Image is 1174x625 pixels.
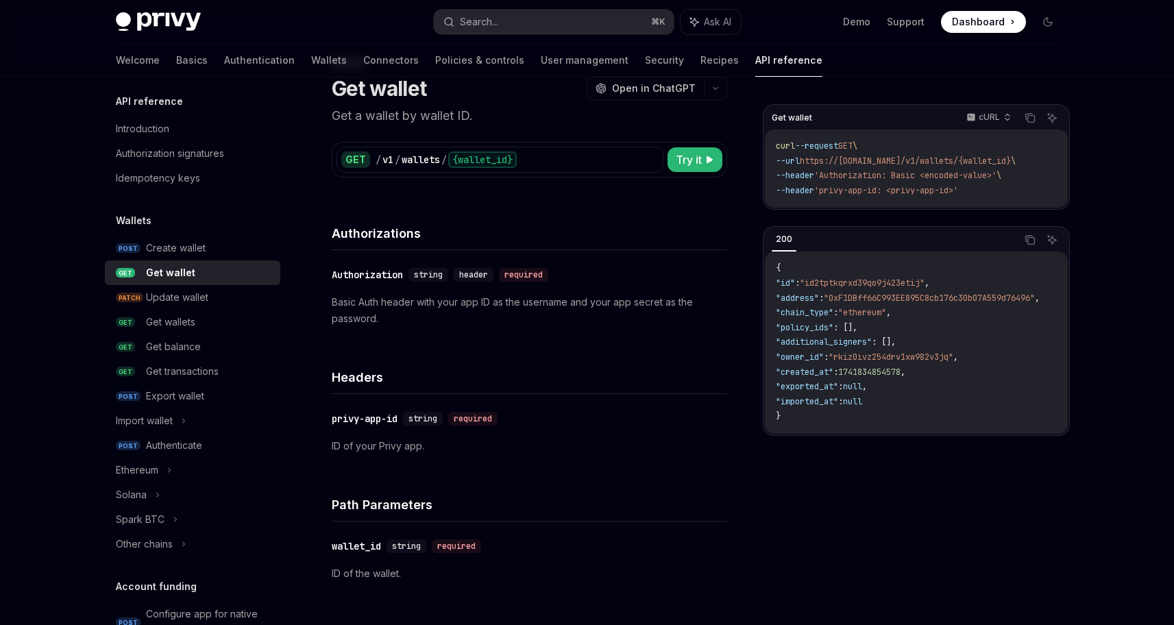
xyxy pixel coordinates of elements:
span: : [838,396,843,407]
p: ID of the wallet. [332,565,727,582]
span: Dashboard [952,15,1005,29]
div: Authorization [332,268,403,282]
a: Policies & controls [435,44,524,77]
button: Ask AI [1043,231,1061,249]
button: Toggle dark mode [1037,11,1059,33]
a: POSTCreate wallet [105,236,280,260]
div: wallets [402,153,440,167]
a: Authentication [224,44,295,77]
span: GET [838,140,853,151]
span: "owner_id" [776,352,824,363]
a: Wallets [311,44,347,77]
span: \ [853,140,857,151]
div: Authenticate [146,437,202,454]
span: PATCH [116,293,143,303]
span: --header [776,170,814,181]
span: string [414,269,443,280]
div: Import wallet [116,413,173,429]
span: , [925,278,929,289]
button: Try it [668,147,722,172]
div: Get wallet [146,265,195,281]
a: Basics [176,44,208,77]
img: dark logo [116,12,201,32]
span: "0xF1DBff66C993EE895C8cb176c30b07A559d76496" [824,293,1035,304]
span: null [843,381,862,392]
h5: API reference [116,93,183,110]
div: {wallet_id} [448,151,517,168]
span: null [843,396,862,407]
h1: Get wallet [332,76,427,101]
div: Get balance [146,339,201,355]
div: v1 [382,153,393,167]
button: Copy the contents from the code block [1021,109,1039,127]
span: : [795,278,800,289]
span: "chain_type" [776,307,833,318]
a: Idempotency keys [105,166,280,191]
a: Security [645,44,684,77]
div: required [448,412,498,426]
a: Support [887,15,925,29]
a: User management [541,44,628,77]
div: Other chains [116,536,173,552]
span: "ethereum" [838,307,886,318]
div: Export wallet [146,388,204,404]
div: / [441,153,447,167]
div: Search... [460,14,498,30]
div: required [432,539,481,553]
div: Update wallet [146,289,208,306]
span: --url [776,156,800,167]
span: Open in ChatGPT [612,82,696,95]
div: privy-app-id [332,412,398,426]
span: , [901,367,905,378]
a: GETGet wallet [105,260,280,285]
a: API reference [755,44,822,77]
span: \ [996,170,1001,181]
a: Welcome [116,44,160,77]
span: --request [795,140,838,151]
span: string [408,413,437,424]
button: Copy the contents from the code block [1021,231,1039,249]
span: : [833,367,838,378]
span: : [833,307,838,318]
span: : [819,293,824,304]
div: required [499,268,548,282]
span: Ask AI [704,15,731,29]
span: ⌘ K [651,16,665,27]
div: Idempotency keys [116,170,200,186]
a: Recipes [700,44,739,77]
span: --header [776,185,814,196]
span: GET [116,317,135,328]
span: "policy_ids" [776,322,833,333]
span: curl [776,140,795,151]
a: Dashboard [941,11,1026,33]
h4: Headers [332,368,727,387]
a: POSTExport wallet [105,384,280,408]
div: Get wallets [146,314,195,330]
span: : [], [833,322,857,333]
button: Ask AI [681,10,741,34]
p: Get a wallet by wallet ID. [332,106,727,125]
span: : [838,381,843,392]
h5: Account funding [116,578,197,595]
span: "exported_at" [776,381,838,392]
a: GETGet transactions [105,359,280,384]
div: Create wallet [146,240,206,256]
span: GET [116,268,135,278]
div: Spark BTC [116,511,164,528]
span: \ [1011,156,1016,167]
span: : [], [872,336,896,347]
div: 200 [772,231,796,247]
span: "additional_signers" [776,336,872,347]
span: Try it [676,151,702,168]
h5: Wallets [116,212,151,229]
span: POST [116,243,140,254]
span: "id2tptkqrxd39qo9j423etij" [800,278,925,289]
button: Ask AI [1043,109,1061,127]
h4: Path Parameters [332,495,727,514]
div: / [395,153,400,167]
a: GETGet wallets [105,310,280,334]
a: Demo [843,15,870,29]
span: , [886,307,891,318]
button: Search...⌘K [434,10,674,34]
a: Authorization signatures [105,141,280,166]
